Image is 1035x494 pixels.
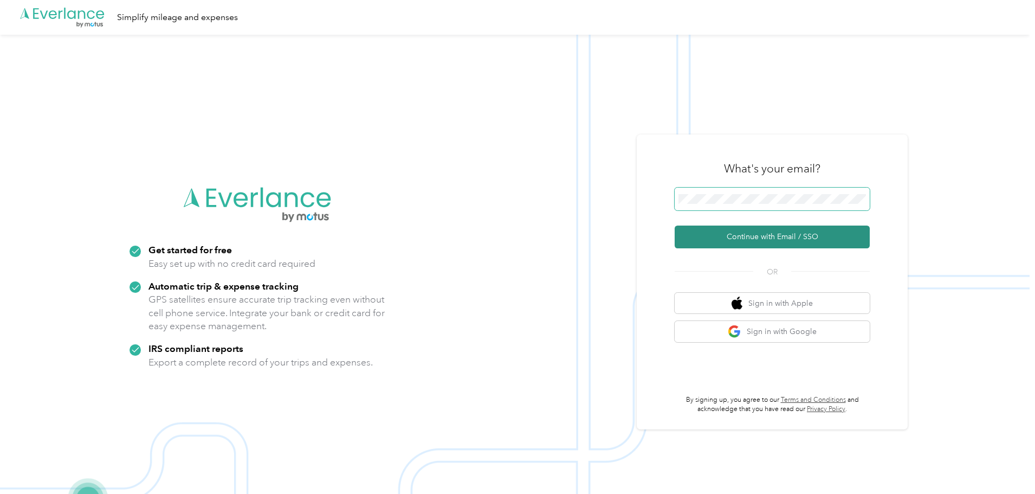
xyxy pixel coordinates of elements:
[675,226,870,248] button: Continue with Email / SSO
[753,266,791,278] span: OR
[148,257,315,271] p: Easy set up with no credit card required
[675,293,870,314] button: apple logoSign in with Apple
[732,297,742,310] img: apple logo
[675,321,870,342] button: google logoSign in with Google
[148,244,232,255] strong: Get started for free
[781,396,846,404] a: Terms and Conditions
[148,343,243,354] strong: IRS compliant reports
[724,161,820,176] h3: What's your email?
[728,325,741,338] img: google logo
[675,395,870,414] p: By signing up, you agree to our and acknowledge that you have read our .
[148,356,373,369] p: Export a complete record of your trips and expenses.
[148,293,385,333] p: GPS satellites ensure accurate trip tracking even without cell phone service. Integrate your bank...
[807,405,845,413] a: Privacy Policy
[117,11,238,24] div: Simplify mileage and expenses
[148,280,299,292] strong: Automatic trip & expense tracking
